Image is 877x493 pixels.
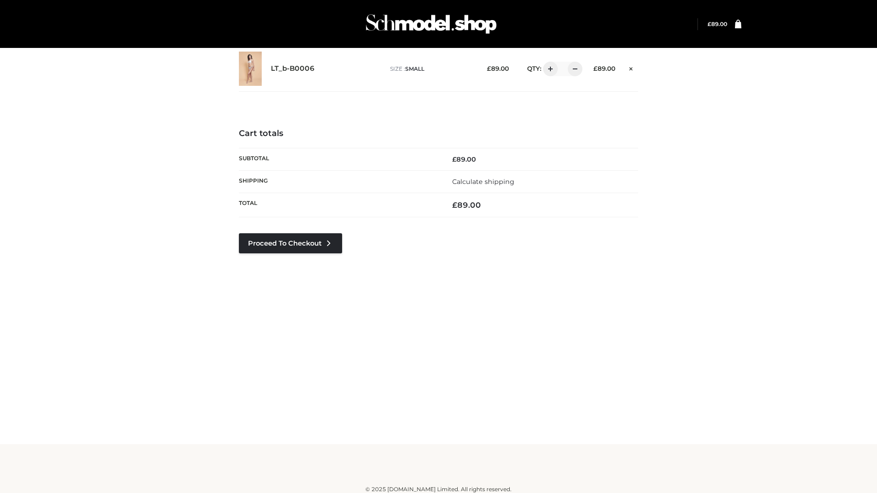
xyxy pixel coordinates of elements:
span: £ [452,200,457,210]
div: QTY: [518,62,579,76]
bdi: 89.00 [452,155,476,163]
bdi: 89.00 [593,65,615,72]
a: Proceed to Checkout [239,233,342,253]
span: £ [708,21,711,27]
bdi: 89.00 [452,200,481,210]
a: LT_b-B0006 [271,64,315,73]
span: £ [593,65,597,72]
th: Shipping [239,170,438,193]
span: £ [487,65,491,72]
a: Remove this item [624,62,638,73]
bdi: 89.00 [708,21,727,27]
img: Schmodel Admin 964 [363,6,500,42]
span: £ [452,155,456,163]
h4: Cart totals [239,129,638,139]
th: Total [239,193,438,217]
span: SMALL [405,65,424,72]
bdi: 89.00 [487,65,509,72]
th: Subtotal [239,148,438,170]
a: Calculate shipping [452,178,514,186]
a: £89.00 [708,21,727,27]
p: size : [390,65,473,73]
